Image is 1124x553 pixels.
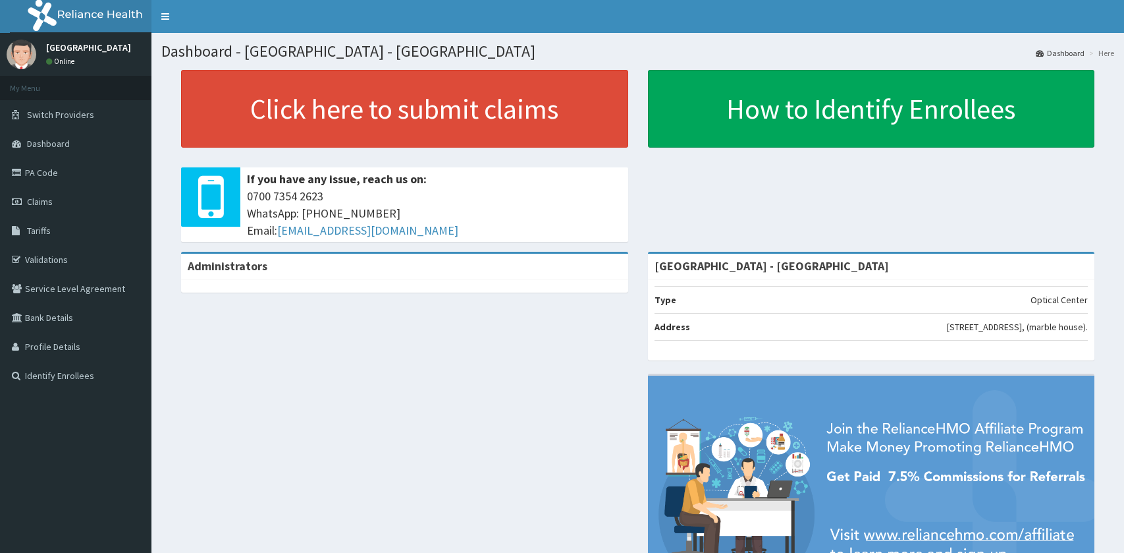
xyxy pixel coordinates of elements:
span: 0700 7354 2623 WhatsApp: [PHONE_NUMBER] Email: [247,188,622,239]
a: How to Identify Enrollees [648,70,1095,148]
strong: [GEOGRAPHIC_DATA] - [GEOGRAPHIC_DATA] [655,258,889,274]
b: Administrators [188,258,267,274]
b: If you have any issue, reach us on: [247,171,427,187]
p: Optical Center [1030,293,1088,306]
a: Click here to submit claims [181,70,628,148]
span: Switch Providers [27,109,94,121]
b: Address [655,321,690,333]
span: Claims [27,196,53,208]
h1: Dashboard - [GEOGRAPHIC_DATA] - [GEOGRAPHIC_DATA] [161,43,1114,60]
p: [STREET_ADDRESS], (marble house). [947,320,1088,334]
span: Dashboard [27,138,70,150]
a: Online [46,57,78,66]
a: [EMAIL_ADDRESS][DOMAIN_NAME] [277,223,458,238]
span: Tariffs [27,225,51,237]
img: User Image [7,40,36,69]
li: Here [1086,47,1114,59]
b: Type [655,294,676,306]
p: [GEOGRAPHIC_DATA] [46,43,131,52]
a: Dashboard [1036,47,1084,59]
